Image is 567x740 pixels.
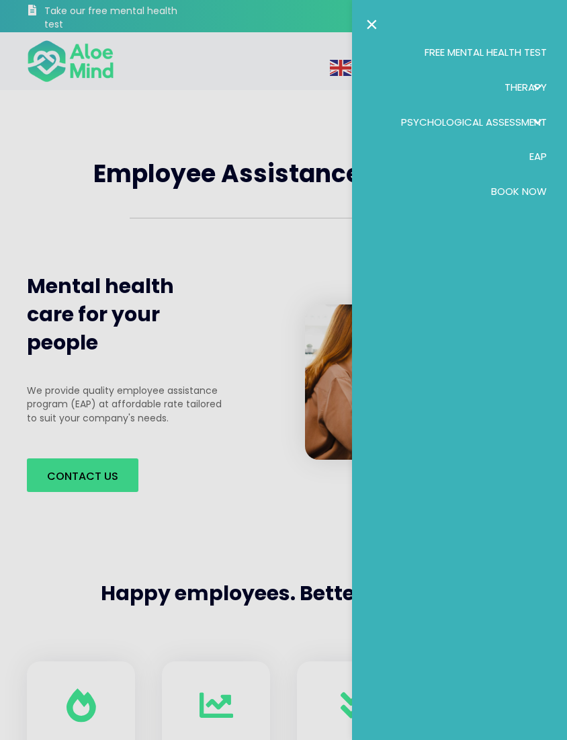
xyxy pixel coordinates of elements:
a: TherapyTherapy: submenu [365,70,554,105]
a: Free Mental Health Test [365,35,554,70]
span: Therapy: submenu [527,77,547,97]
span: Psychological assessment: submenu [527,112,547,132]
span: EAP [529,149,547,163]
a: Book Now [365,174,554,209]
a: EAP [365,139,554,174]
span: Free Mental Health Test [425,45,547,59]
a: Close the menu [365,13,378,35]
a: Psychological assessmentPsychological assessment: submenu [365,105,554,140]
span: Book Now [491,184,547,198]
span: Psychological assessment [401,115,547,129]
span: Therapy [505,80,547,94]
